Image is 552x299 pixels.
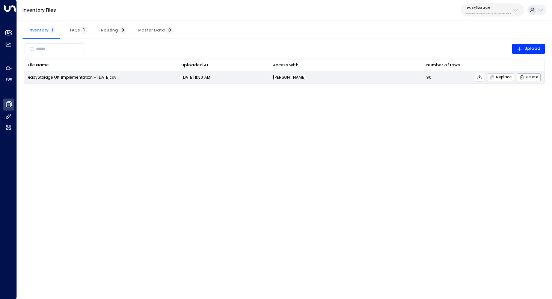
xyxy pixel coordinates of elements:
[466,5,511,10] p: easyStorage
[119,26,126,34] span: 0
[28,62,173,69] div: File Name
[461,3,524,16] button: easyStorageb4f09b35-6698-4786-bcde-ffeb9f535e2f
[426,62,541,69] div: Number of rows
[273,75,306,80] p: [PERSON_NAME]
[70,28,87,33] span: FAQs
[28,62,49,69] div: File Name
[487,73,514,81] button: Replace
[181,62,208,69] div: Uploaded At
[28,75,116,80] span: easyStorage UK Implementation - [DATE]csv
[29,28,55,33] span: Inventory
[101,28,126,33] span: Routing
[273,62,418,69] div: Access With
[81,26,87,34] span: 1
[181,75,210,80] p: [DATE] 11:30 AM
[181,62,265,69] div: Uploaded At
[466,12,511,15] p: b4f09b35-6698-4786-bcde-ffeb9f535e2f
[23,7,56,13] a: Inventory Files
[519,75,538,80] span: Delete
[490,75,511,80] span: Replace
[426,75,431,80] span: 90
[50,26,55,34] span: 1
[138,28,173,33] span: Master Data
[166,26,173,34] span: 0
[517,45,541,52] span: Upload
[517,73,541,81] button: Delete
[512,44,545,54] button: Upload
[426,62,460,69] div: Number of rows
